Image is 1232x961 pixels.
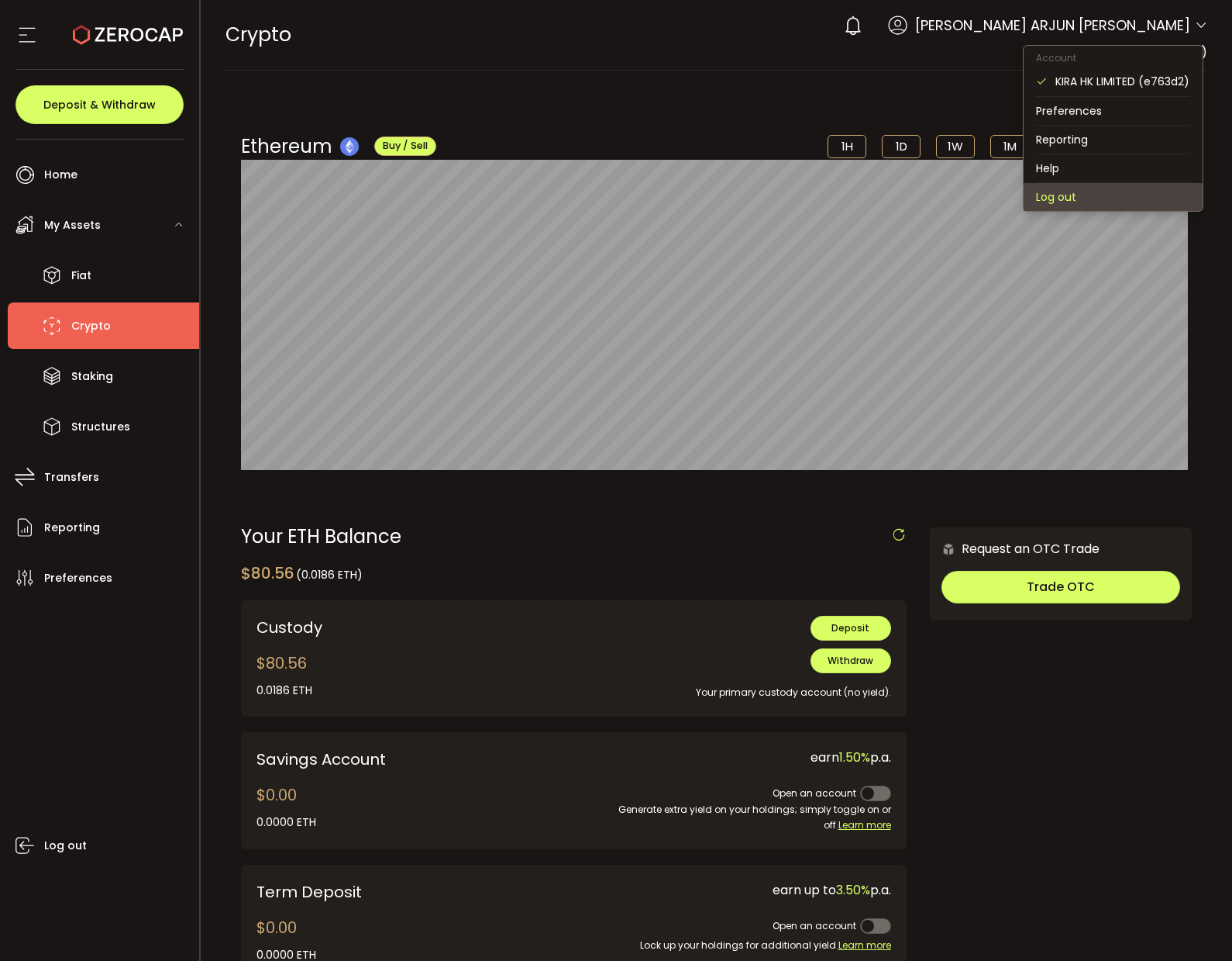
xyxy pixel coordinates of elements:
span: Log out [44,835,87,857]
span: Transfers [44,466,99,489]
button: Deposit & Withdraw [15,85,184,124]
span: Learn more [838,818,891,831]
span: Reporting [44,517,100,539]
div: Ethereum [241,133,436,160]
div: KIRA HK LIMITED (e763d2) [1055,73,1190,90]
span: Learn more [838,939,891,952]
li: Preferences [1024,97,1203,125]
span: Structures [71,416,130,438]
span: earn p.a. [810,748,891,766]
li: Help [1024,154,1203,182]
span: Open an account [773,919,856,932]
div: $80.56 [256,652,312,699]
span: Withdraw [828,654,873,667]
li: 1H [828,135,866,158]
div: Lock up your holdings for additional yield. [533,938,891,953]
span: Deposit & Withdraw [43,99,156,110]
span: KIRA HK LIMITED (e763d2) [1051,43,1207,61]
div: 0.0000 ETH [256,814,316,831]
span: (0.0186 ETH) [296,567,363,582]
div: Custody [256,616,511,639]
div: Generate extra yield on your holdings; simply toggle on or off. [585,802,891,833]
button: Deposit [810,616,891,641]
div: 0.0186 ETH [256,683,312,699]
li: 1M [990,135,1029,158]
div: Savings Account [256,748,563,771]
span: earn up to p.a. [773,881,891,899]
span: Deposit [831,621,869,634]
button: Withdraw [810,648,891,673]
button: Buy / Sell [374,137,436,156]
div: Request an OTC Trade [930,539,1100,558]
span: Open an account [773,786,856,800]
li: Reporting [1024,126,1203,154]
span: Crypto [71,315,111,337]
span: Account [1024,51,1089,64]
span: Crypto [225,21,291,48]
span: Trade OTC [1027,578,1095,596]
span: Staking [71,365,113,388]
span: My Assets [44,214,101,237]
span: Buy / Sell [383,139,428,152]
span: Fiat [71,264,91,287]
span: 1.50% [839,748,870,766]
div: Your primary custody account (no yield). [533,673,891,700]
li: Log out [1024,183,1203,211]
div: $80.56 [241,562,363,585]
iframe: Chat Widget [1048,793,1232,961]
div: Term Deposit [256,880,511,904]
span: 3.50% [836,881,870,899]
span: Preferences [44,567,112,589]
button: Trade OTC [941,571,1180,603]
li: 1D [882,135,921,158]
li: 1W [936,135,975,158]
img: 6nGpN7MZ9FLuBP83NiajKbTRY4UzlzQtBKtCrLLspmCkSvCZHBKvY3NxgQaT5JnOQREvtQ257bXeeSTueZfAPizblJ+Fe8JwA... [941,542,955,556]
span: [PERSON_NAME] ARJUN [PERSON_NAME] [915,15,1190,36]
span: Home [44,164,77,186]
div: Your ETH Balance [241,527,907,546]
div: $0.00 [256,783,316,831]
